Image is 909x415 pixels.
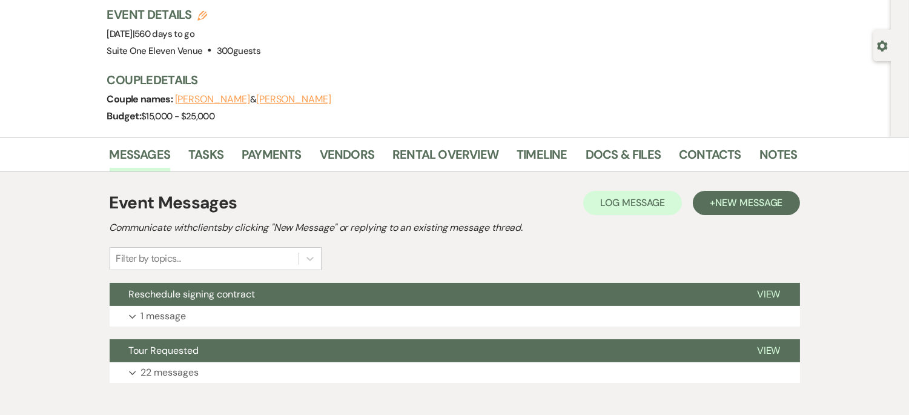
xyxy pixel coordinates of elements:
[759,145,798,171] a: Notes
[133,28,194,40] span: |
[583,191,682,215] button: Log Message
[517,145,567,171] a: Timeline
[110,190,237,216] h1: Event Messages
[392,145,498,171] a: Rental Overview
[242,145,302,171] a: Payments
[110,362,800,383] button: 22 messages
[188,145,223,171] a: Tasks
[107,93,175,105] span: Couple names:
[738,339,800,362] button: View
[110,306,800,327] button: 1 message
[256,95,331,104] button: [PERSON_NAME]
[110,221,800,235] h2: Communicate with clients by clicking "New Message" or replying to an existing message thread.
[877,39,888,51] button: Open lead details
[715,196,782,209] span: New Message
[175,95,250,104] button: [PERSON_NAME]
[107,6,261,23] h3: Event Details
[679,145,741,171] a: Contacts
[110,339,738,362] button: Tour Requested
[107,45,203,57] span: Suite One Eleven Venue
[134,28,194,40] span: 560 days to go
[600,196,665,209] span: Log Message
[129,288,256,300] span: Reschedule signing contract
[141,110,214,122] span: $15,000 - $25,000
[107,71,785,88] h3: Couple Details
[107,28,195,40] span: [DATE]
[757,288,781,300] span: View
[110,145,171,171] a: Messages
[141,308,187,324] p: 1 message
[129,344,199,357] span: Tour Requested
[217,45,260,57] span: 300 guests
[107,110,142,122] span: Budget:
[693,191,799,215] button: +New Message
[320,145,374,171] a: Vendors
[175,93,331,105] span: &
[738,283,800,306] button: View
[110,283,738,306] button: Reschedule signing contract
[757,344,781,357] span: View
[116,251,181,266] div: Filter by topics...
[141,365,199,380] p: 22 messages
[586,145,661,171] a: Docs & Files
